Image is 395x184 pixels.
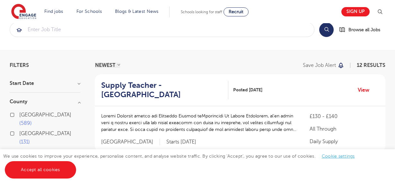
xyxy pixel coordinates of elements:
h2: Supply Teacher - [GEOGRAPHIC_DATA] [101,81,223,99]
a: For Schools [76,9,102,14]
span: [GEOGRAPHIC_DATA] [101,139,160,145]
a: Blogs & Latest News [115,9,159,14]
span: Recruit [229,9,243,14]
input: [GEOGRAPHIC_DATA] 131 [19,131,23,135]
button: Search [319,23,334,37]
a: Recruit [224,7,249,16]
p: Save job alert [303,63,336,68]
button: Save job alert [303,63,344,68]
img: Engage Education [11,4,36,20]
a: Browse all Jobs [339,26,385,33]
p: Daily Supply [310,138,379,145]
p: Loremi Dolorsit ametco adi Elitseddo Eiusmod teMporincidi Ut Labore Etdolorem, al’en admin veni q... [101,113,297,133]
span: [GEOGRAPHIC_DATA] [19,131,71,136]
a: Sign up [341,7,370,16]
span: Schools looking for staff [181,10,222,14]
span: Posted [DATE] [233,87,262,93]
span: Browse all Jobs [348,26,380,33]
h3: Start Date [10,81,80,86]
input: [GEOGRAPHIC_DATA] 589 [19,112,23,116]
p: Starts [DATE] [166,139,196,145]
a: Cookie settings [322,154,355,159]
a: Accept all cookies [5,161,76,179]
a: Find jobs [44,9,63,14]
input: Submit [10,23,314,37]
p: £130 - £140 [310,113,379,120]
span: [GEOGRAPHIC_DATA] [19,112,71,118]
span: 131 [19,139,30,145]
span: 589 [19,120,32,126]
span: 12 RESULTS [357,62,385,68]
span: Filters [10,63,29,68]
a: Supply Teacher - [GEOGRAPHIC_DATA] [101,81,228,99]
p: All Through [310,125,379,133]
span: We use cookies to improve your experience, personalise content, and analyse website traffic. By c... [3,154,361,172]
a: View [358,86,374,94]
h3: County [10,99,80,104]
